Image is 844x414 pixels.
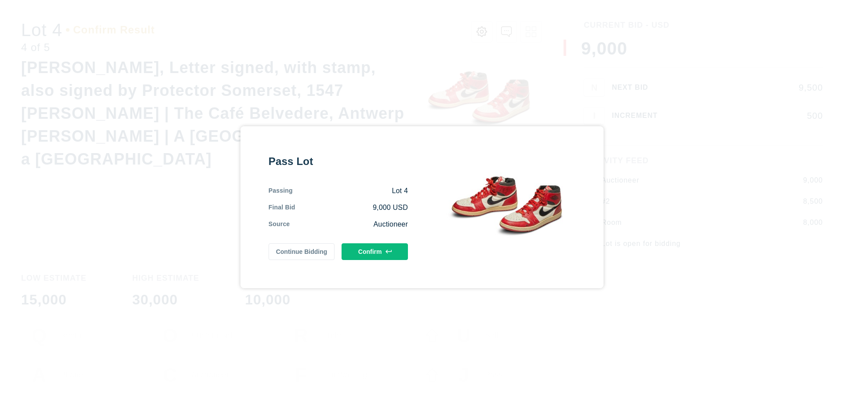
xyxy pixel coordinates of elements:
[295,203,408,212] div: 9,000 USD
[269,220,290,229] div: Source
[290,220,408,229] div: Auctioneer
[293,186,408,196] div: Lot 4
[269,243,335,260] button: Continue Bidding
[342,243,408,260] button: Confirm
[269,154,408,169] div: Pass Lot
[269,186,293,196] div: Passing
[269,203,295,212] div: Final Bid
